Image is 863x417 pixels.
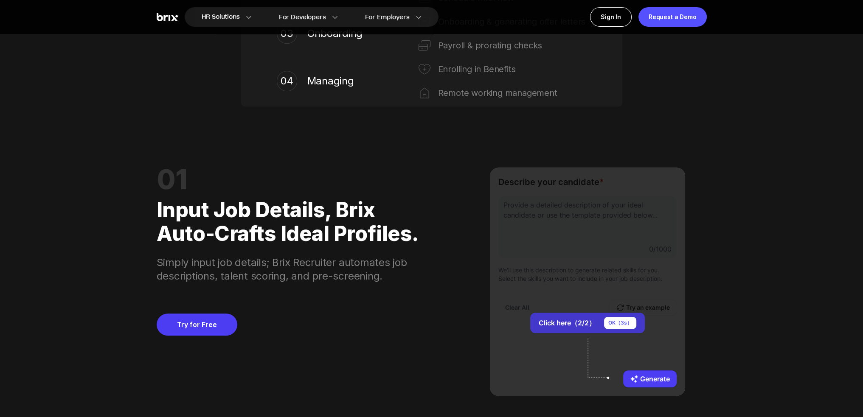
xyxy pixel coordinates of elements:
[438,39,587,52] div: Payroll & prorating checks
[157,246,426,283] div: Simply input job details; Brix Recruiter automates job descriptions, talent scoring, and pre-scre...
[157,168,426,191] div: 01
[157,191,426,246] div: Input job details, Brix auto-crafts ideal profiles.
[365,13,410,22] span: For Employers
[277,71,297,91] div: 04
[202,10,240,24] span: HR Solutions
[604,317,636,329] div: OK（ 3 s）
[530,313,645,333] button: Click here（2/2）OK（3s）
[638,7,707,27] a: Request a Demo
[623,370,677,387] button: Generate
[590,7,632,27] a: Sign In
[157,13,178,22] img: Brix Logo
[438,86,587,100] div: Remote working management
[438,62,587,76] div: Enrolling in Benefits
[307,74,367,88] span: Managing
[279,13,326,22] span: For Developers
[157,313,237,336] a: Try for Free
